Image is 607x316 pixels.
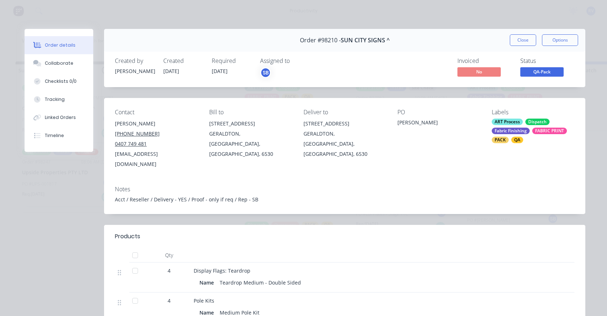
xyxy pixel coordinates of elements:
[25,36,93,54] button: Order details
[397,119,480,129] div: [PERSON_NAME]
[303,119,386,129] div: [STREET_ADDRESS]
[217,277,304,288] div: Teardrop Medium - Double Sided
[341,37,390,44] span: SUN CITY SIGNS ^
[457,67,501,76] span: No
[260,67,271,78] button: SB
[25,54,93,72] button: Collaborate
[303,119,386,159] div: [STREET_ADDRESS]GERALDTON, [GEOGRAPHIC_DATA], [GEOGRAPHIC_DATA], 6530
[520,57,574,64] div: Status
[209,129,292,159] div: GERALDTON, [GEOGRAPHIC_DATA], [GEOGRAPHIC_DATA], 6530
[115,109,198,116] div: Contact
[510,34,536,46] button: Close
[303,109,386,116] div: Deliver to
[511,137,523,143] div: QA
[115,130,160,137] tcxspan: Call (08) 9921 6747 via 3CX
[163,68,179,74] span: [DATE]
[163,57,203,64] div: Created
[520,67,564,76] span: QA-Pack
[525,119,550,125] div: Dispatch
[457,57,512,64] div: Invoiced
[45,60,73,67] div: Collaborate
[199,277,217,288] div: Name
[45,132,64,139] div: Timeline
[532,128,567,134] div: FABRIC PRINT
[209,109,292,116] div: Bill to
[260,57,332,64] div: Assigned to
[115,119,198,129] div: [PERSON_NAME]
[115,196,574,203] div: Acct / Reseller / Delivery - YES / Proof - only if req / Rep - SB
[212,68,228,74] span: [DATE]
[194,297,214,304] span: Pole Kits
[168,297,171,304] span: 4
[45,42,76,48] div: Order details
[520,67,564,78] button: QA-Pack
[303,129,386,159] div: GERALDTON, [GEOGRAPHIC_DATA], [GEOGRAPHIC_DATA], 6530
[209,119,292,159] div: [STREET_ADDRESS]GERALDTON, [GEOGRAPHIC_DATA], [GEOGRAPHIC_DATA], 6530
[194,267,250,274] span: Display Flags: Teardrop
[212,57,251,64] div: Required
[168,267,171,274] span: 4
[492,137,509,143] div: PACK
[115,232,140,241] div: Products
[115,186,574,193] div: Notes
[45,96,65,103] div: Tracking
[300,37,341,44] span: Order #98210 -
[115,57,155,64] div: Created by
[45,78,77,85] div: Checklists 0/0
[115,119,198,169] div: [PERSON_NAME][PHONE_NUMBER]0407 749 481[EMAIL_ADDRESS][DOMAIN_NAME]
[25,108,93,127] button: Linked Orders
[25,90,93,108] button: Tracking
[115,67,155,75] div: [PERSON_NAME]
[25,127,93,145] button: Timeline
[147,248,191,262] div: Qty
[397,109,480,116] div: PO
[492,109,574,116] div: Labels
[115,149,198,169] div: [EMAIL_ADDRESS][DOMAIN_NAME]
[492,119,523,125] div: ART Process
[492,128,530,134] div: Fabric Finishing
[209,119,292,129] div: [STREET_ADDRESS]
[542,34,578,46] button: Options
[115,140,147,147] tcxspan: Call 0407 749 481 via 3CX
[25,72,93,90] button: Checklists 0/0
[45,114,76,121] div: Linked Orders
